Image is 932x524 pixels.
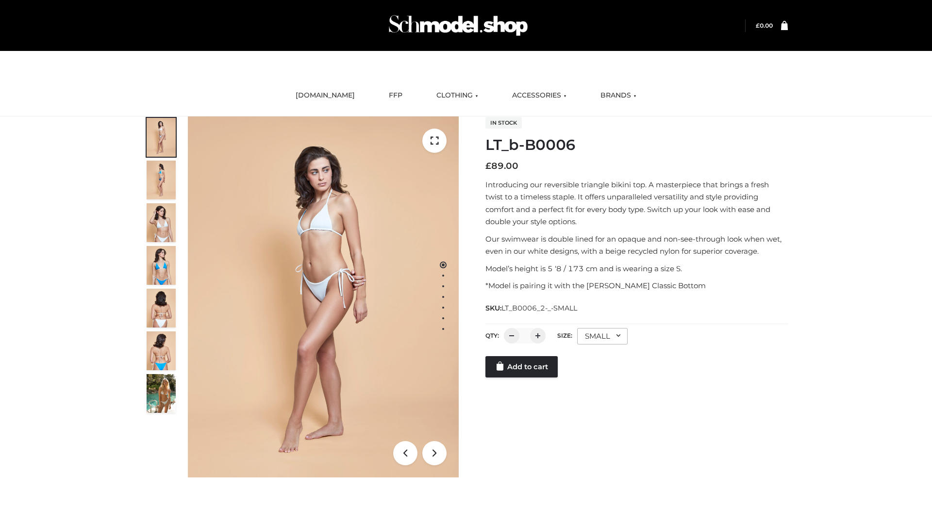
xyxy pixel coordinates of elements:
img: ArielClassicBikiniTop_CloudNine_AzureSky_OW114ECO_7-scaled.jpg [147,289,176,327]
p: *Model is pairing it with the [PERSON_NAME] Classic Bottom [485,279,788,292]
span: In stock [485,117,522,129]
a: £0.00 [756,22,773,29]
img: Schmodel Admin 964 [385,6,531,45]
img: ArielClassicBikiniTop_CloudNine_AzureSky_OW114ECO_3-scaled.jpg [147,203,176,242]
a: [DOMAIN_NAME] [288,85,362,106]
span: SKU: [485,302,578,314]
bdi: 89.00 [485,161,518,171]
span: LT_B0006_2-_-SMALL [501,304,577,312]
a: CLOTHING [429,85,485,106]
img: ArielClassicBikiniTop_CloudNine_AzureSky_OW114ECO_8-scaled.jpg [147,331,176,370]
img: ArielClassicBikiniTop_CloudNine_AzureSky_OW114ECO_4-scaled.jpg [147,246,176,285]
bdi: 0.00 [756,22,773,29]
img: Arieltop_CloudNine_AzureSky2.jpg [147,374,176,413]
span: £ [485,161,491,171]
div: SMALL [577,328,628,344]
h1: LT_b-B0006 [485,136,788,154]
img: ArielClassicBikiniTop_CloudNine_AzureSky_OW114ECO_1 [188,116,459,477]
p: Model’s height is 5 ‘8 / 173 cm and is wearing a size S. [485,262,788,275]
label: Size: [557,332,572,339]
a: FFP [382,85,410,106]
a: BRANDS [593,85,644,106]
span: £ [756,22,760,29]
a: ACCESSORIES [505,85,574,106]
p: Our swimwear is double lined for an opaque and non-see-through look when wet, even in our white d... [485,233,788,258]
label: QTY: [485,332,499,339]
img: ArielClassicBikiniTop_CloudNine_AzureSky_OW114ECO_1-scaled.jpg [147,118,176,157]
a: Add to cart [485,356,558,377]
img: ArielClassicBikiniTop_CloudNine_AzureSky_OW114ECO_2-scaled.jpg [147,161,176,199]
p: Introducing our reversible triangle bikini top. A masterpiece that brings a fresh twist to a time... [485,179,788,228]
